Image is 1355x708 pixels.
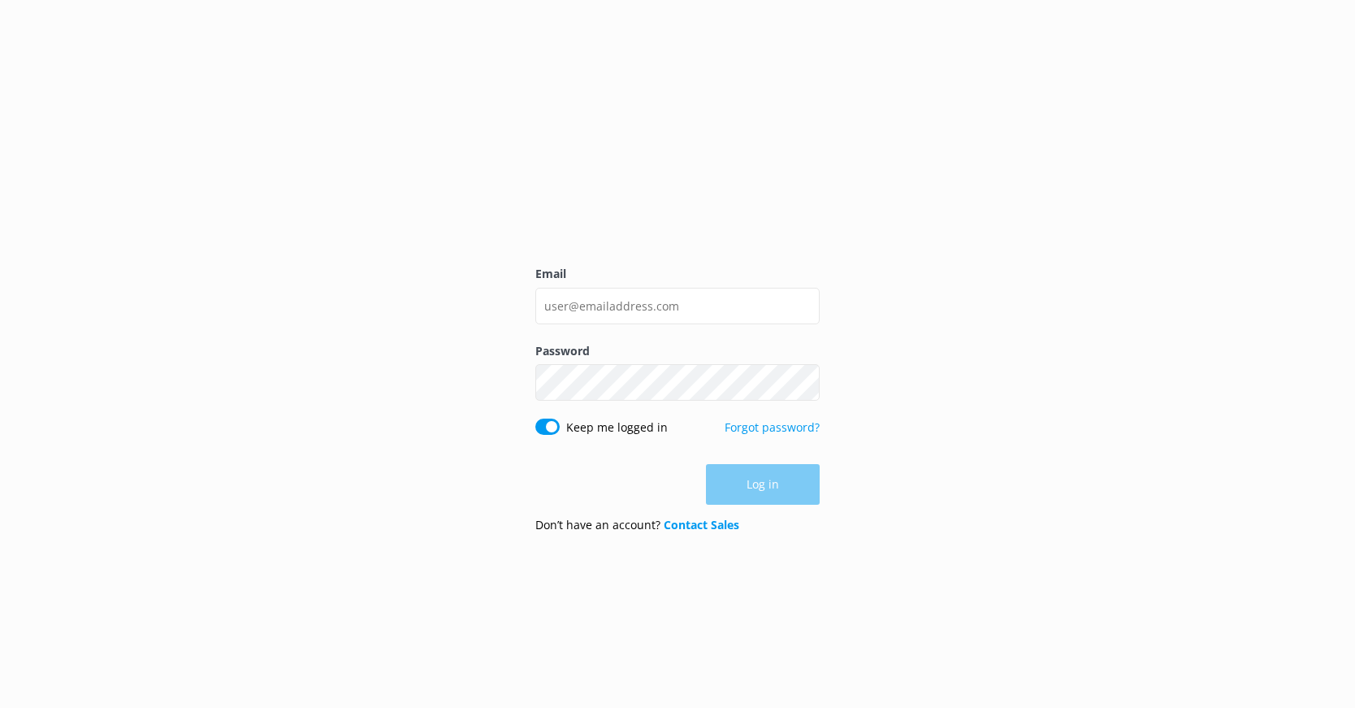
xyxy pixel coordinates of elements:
p: Don’t have an account? [535,516,739,534]
a: Contact Sales [664,517,739,532]
a: Forgot password? [725,419,820,435]
label: Password [535,342,820,360]
button: Show password [787,367,820,399]
label: Keep me logged in [566,419,668,437]
label: Email [535,265,820,283]
input: user@emailaddress.com [535,288,820,324]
